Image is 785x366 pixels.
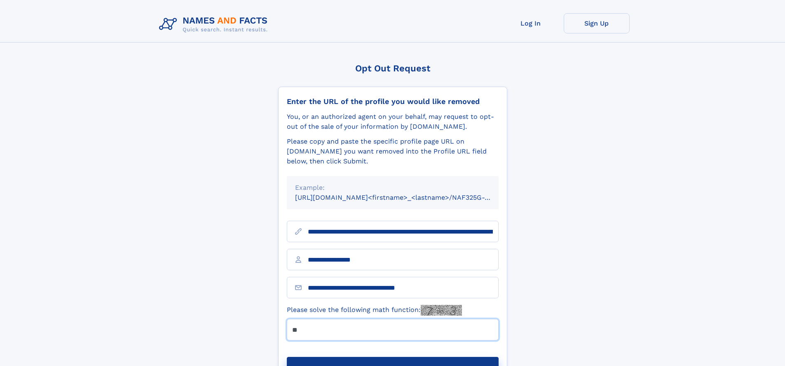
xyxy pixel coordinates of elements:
[287,97,499,106] div: Enter the URL of the profile you would like removed
[295,183,490,193] div: Example:
[278,63,507,73] div: Opt Out Request
[287,112,499,132] div: You, or an authorized agent on your behalf, may request to opt-out of the sale of your informatio...
[564,13,630,33] a: Sign Up
[287,137,499,166] div: Please copy and paste the specific profile page URL on [DOMAIN_NAME] you want removed into the Pr...
[295,194,514,201] small: [URL][DOMAIN_NAME]<firstname>_<lastname>/NAF325G-xxxxxxxx
[287,305,462,316] label: Please solve the following math function:
[498,13,564,33] a: Log In
[156,13,274,35] img: Logo Names and Facts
